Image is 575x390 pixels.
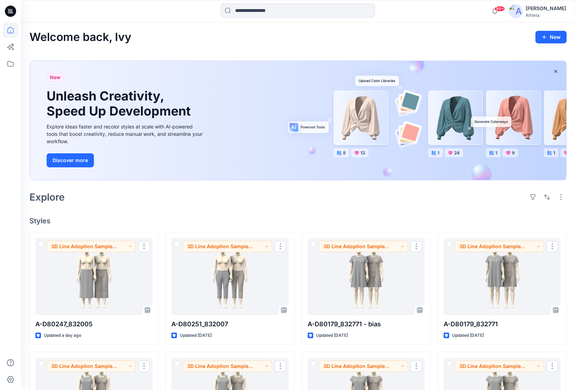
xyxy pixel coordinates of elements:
[29,31,131,44] h2: Welcome back, Ivy
[171,319,288,329] p: A-D80251_832007
[535,31,567,43] button: New
[35,319,152,329] p: A-D80247_832005
[44,332,81,339] p: Updated a day ago
[47,123,204,145] div: Explore ideas faster and recolor styles at scale with AI-powered tools that boost creativity, red...
[29,191,65,203] h2: Explore
[444,238,561,315] a: A-D80179_832771
[50,73,61,82] span: New
[47,153,94,167] button: Discover more
[509,4,523,18] img: avatar
[308,319,425,329] p: A-D80179_832771 - bias
[47,153,204,167] a: Discover more
[47,89,194,119] h1: Unleash Creativity, Speed Up Development
[308,238,425,315] a: A-D80179_832771 - bias
[444,319,561,329] p: A-D80179_832771
[171,238,288,315] a: A-D80251_832007
[316,332,348,339] p: Updated [DATE]
[29,217,567,225] h4: Styles
[494,6,505,12] span: 99+
[180,332,212,339] p: Updated [DATE]
[526,4,566,13] div: [PERSON_NAME]
[452,332,484,339] p: Updated [DATE]
[35,238,152,315] a: A-D80247_832005
[526,13,566,18] div: Athleta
